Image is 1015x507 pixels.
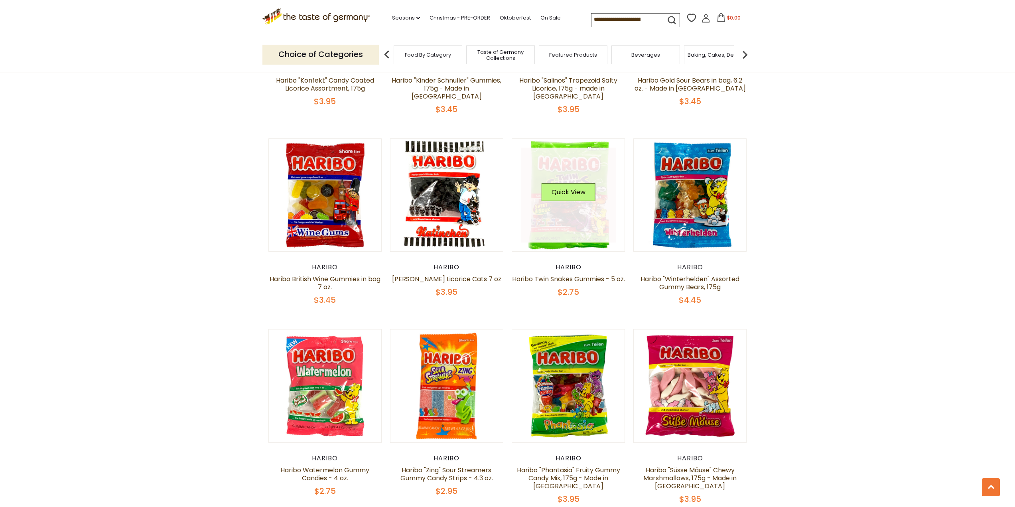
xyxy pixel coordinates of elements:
[634,139,747,252] img: Haribo
[631,52,660,58] a: Beverages
[643,466,737,491] a: Haribo "Süsse Mäuse" Chewy Marshmallows, 175g - Made in [GEOGRAPHIC_DATA]
[262,45,379,64] p: Choice of Categories
[512,139,625,252] img: Haribo
[280,466,369,483] a: Haribo Watermelon Gummy Candies - 4 oz.
[688,52,749,58] a: Baking, Cakes, Desserts
[633,263,747,271] div: Haribo
[500,14,531,22] a: Oktoberfest
[512,329,625,442] img: Haribo
[737,47,753,63] img: next arrow
[269,139,382,252] img: Haribo
[469,49,532,61] a: Taste of Germany Collections
[712,13,746,25] button: $0.00
[436,286,457,298] span: $3.95
[314,294,336,306] span: $3.45
[512,263,625,271] div: Haribo
[276,76,374,93] a: Haribo "Konfekt" Candy Coated Licorice Assortment, 175g
[641,274,739,292] a: Haribo "Winterhelden" Assorted Gummy Bears, 175g
[392,76,501,101] a: Haribo "Kinder Schnuller" Gummies, 175g - Made in [GEOGRAPHIC_DATA]
[633,454,747,462] div: Haribo
[268,263,382,271] div: Haribo
[634,329,747,442] img: Haribo
[512,454,625,462] div: Haribo
[379,47,395,63] img: previous arrow
[392,274,501,284] a: [PERSON_NAME] Licorice Cats 7 oz
[269,329,382,442] img: Haribo
[679,493,701,505] span: $3.95
[679,96,701,107] span: $3.45
[400,466,493,483] a: Haribo "Zing" Sour Streamers Gummy Candy Strips - 4.3 oz.
[390,454,504,462] div: Haribo
[436,104,457,115] span: $3.45
[679,294,701,306] span: $4.45
[390,263,504,271] div: Haribo
[392,14,420,22] a: Seasons
[314,96,336,107] span: $3.95
[519,76,617,101] a: Haribo "Salinos" Trapezoid Salty Licorice, 175g - made in [GEOGRAPHIC_DATA]
[268,454,382,462] div: Haribo
[542,183,595,201] button: Quick View
[549,52,597,58] a: Featured Products
[540,14,561,22] a: On Sale
[517,466,620,491] a: Haribo "Phantasia" Fruity Gummy Candy Mix, 175g - Made in [GEOGRAPHIC_DATA]
[430,14,490,22] a: Christmas - PRE-ORDER
[512,274,625,284] a: Haribo Twin Snakes Gummies - 5 oz.
[558,104,579,115] span: $3.95
[635,76,746,93] a: Haribo Gold Sour Bears in bag, 6.2 oz. - Made in [GEOGRAPHIC_DATA]
[558,493,579,505] span: $3.95
[390,329,503,442] img: Haribo
[405,52,451,58] a: Food By Category
[390,139,503,252] img: Haribo
[558,286,579,298] span: $2.75
[270,274,380,292] a: Haribo British Wine Gummies in bag 7 oz.
[727,14,741,21] span: $0.00
[436,485,457,497] span: $2.95
[314,485,336,497] span: $2.75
